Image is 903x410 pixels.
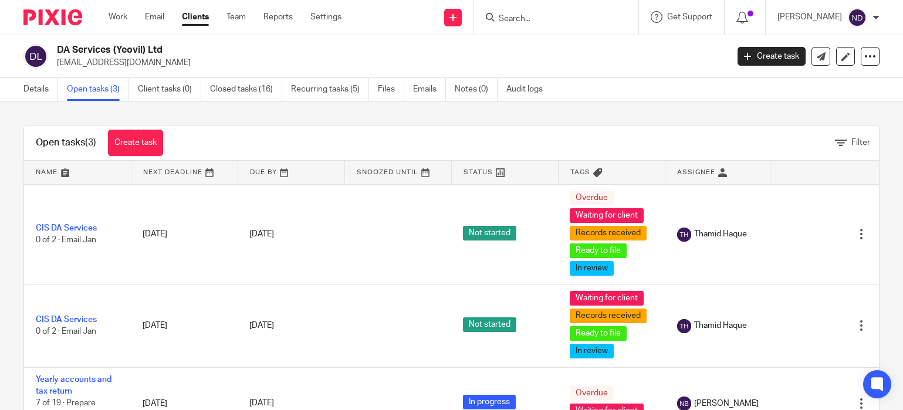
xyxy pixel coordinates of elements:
span: In progress [463,395,516,409]
td: [DATE] [131,184,238,284]
span: Records received [570,226,647,240]
a: Open tasks (3) [67,78,129,101]
a: Notes (0) [455,78,498,101]
span: Get Support [667,13,712,21]
a: Yearly accounts and tax return [36,375,111,395]
span: [DATE] [249,230,274,238]
p: [PERSON_NAME] [777,11,842,23]
img: svg%3E [848,8,867,27]
span: [DATE] [249,321,274,330]
a: Emails [413,78,446,101]
a: Audit logs [506,78,552,101]
span: 0 of 2 · Email Jan [36,236,96,245]
a: Closed tasks (16) [210,78,282,101]
span: Waiting for client [570,208,644,223]
span: Not started [463,317,516,332]
span: [PERSON_NAME] [694,398,759,409]
span: Filter [851,138,870,147]
span: Ready to file [570,326,627,341]
span: 0 of 2 · Email Jan [36,328,96,336]
span: Tags [570,169,590,175]
img: svg%3E [23,44,48,69]
a: Reports [263,11,293,23]
a: Create task [108,130,163,156]
a: Work [109,11,127,23]
img: Pixie [23,9,82,25]
a: CIS DA Services [36,316,97,324]
a: Email [145,11,164,23]
span: Thamid Haque [694,228,747,240]
span: Overdue [570,191,614,205]
a: Client tasks (0) [138,78,201,101]
a: Details [23,78,58,101]
span: Status [464,169,493,175]
td: [DATE] [131,284,238,367]
span: Ready to file [570,243,627,258]
a: Create task [738,47,806,66]
span: Thamid Haque [694,320,747,331]
span: (3) [85,138,96,147]
input: Search [498,14,603,25]
span: In review [570,261,614,276]
span: Records received [570,309,647,323]
a: Recurring tasks (5) [291,78,369,101]
a: Files [378,78,404,101]
p: [EMAIL_ADDRESS][DOMAIN_NAME] [57,57,720,69]
span: Overdue [570,386,614,401]
span: [DATE] [249,399,274,408]
h1: Open tasks [36,137,96,149]
span: Snoozed Until [357,169,418,175]
a: CIS DA Services [36,224,97,232]
span: In review [570,344,614,358]
span: Waiting for client [570,291,644,306]
img: svg%3E [677,319,691,333]
img: svg%3E [677,228,691,242]
h2: DA Services (Yeovil) Ltd [57,44,587,56]
a: Clients [182,11,209,23]
span: Not started [463,226,516,240]
a: Settings [310,11,341,23]
a: Team [226,11,246,23]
